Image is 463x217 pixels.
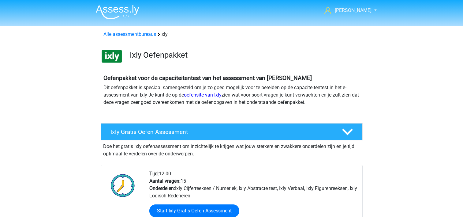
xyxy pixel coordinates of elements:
[103,84,360,106] p: Dit oefenpakket is speciaal samengesteld om je zo goed mogelijk voor te bereiden op de capaciteit...
[130,50,358,60] h3: Ixly Oefenpakket
[101,140,363,158] div: Doe het gratis Ixly oefenassessment om inzichtelijk te krijgen wat jouw sterkere en zwakkere onde...
[98,123,365,140] a: Ixly Gratis Oefen Assessment
[103,74,312,82] b: Oefenpakket voor de capaciteitentest van het assessment van [PERSON_NAME]
[322,7,372,14] a: [PERSON_NAME]
[107,170,138,201] img: Klok
[101,31,362,38] div: Ixly
[149,171,159,177] b: Tijd:
[335,7,372,13] span: [PERSON_NAME]
[149,185,175,191] b: Onderdelen:
[103,31,156,37] a: Alle assessmentbureaus
[96,5,139,19] img: Assessly
[149,178,181,184] b: Aantal vragen:
[184,92,222,98] a: oefensite van Ixly
[110,128,332,135] h4: Ixly Gratis Oefen Assessment
[101,45,123,67] img: ixly.png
